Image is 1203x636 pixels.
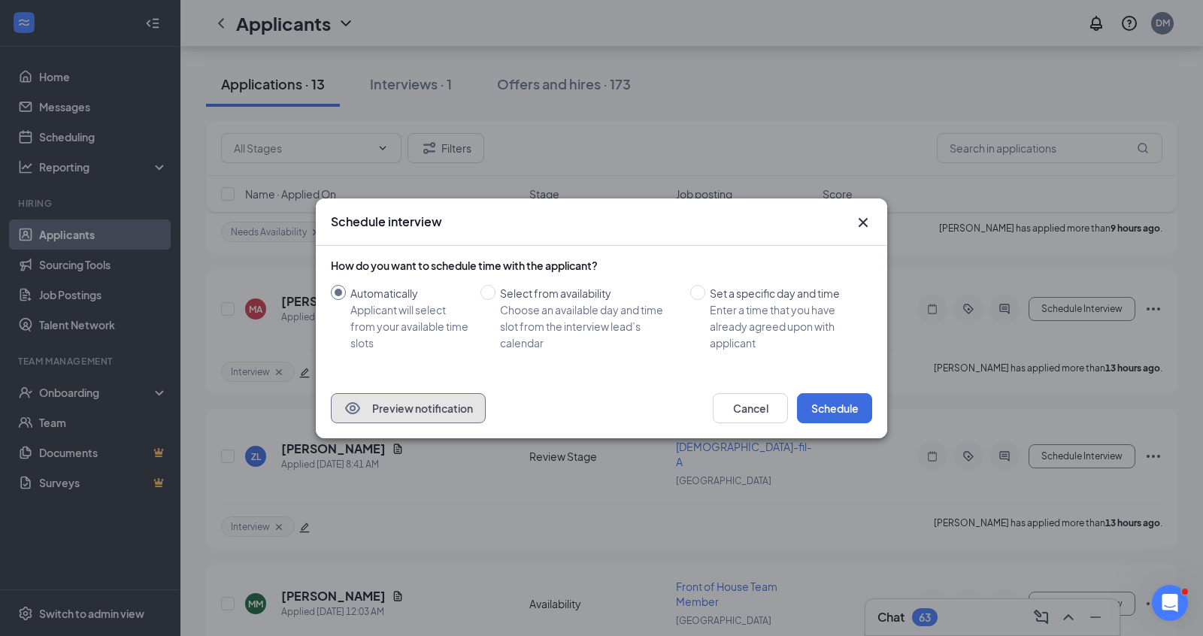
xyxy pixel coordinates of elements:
div: Select from availability [500,285,678,301]
div: Automatically [350,285,468,301]
svg: Eye [344,399,362,417]
div: Enter a time that you have already agreed upon with applicant [710,301,860,351]
button: EyePreview notification [331,393,486,423]
div: Applicant will select from your available time slots [350,301,468,351]
div: How do you want to schedule time with the applicant? [331,258,872,273]
h3: Schedule interview [331,214,442,230]
iframe: Intercom live chat [1152,585,1188,621]
button: Schedule [797,393,872,423]
div: Choose an available day and time slot from the interview lead’s calendar [500,301,678,351]
svg: Cross [854,214,872,232]
button: Close [854,214,872,232]
button: Cancel [713,393,788,423]
div: Set a specific day and time [710,285,860,301]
